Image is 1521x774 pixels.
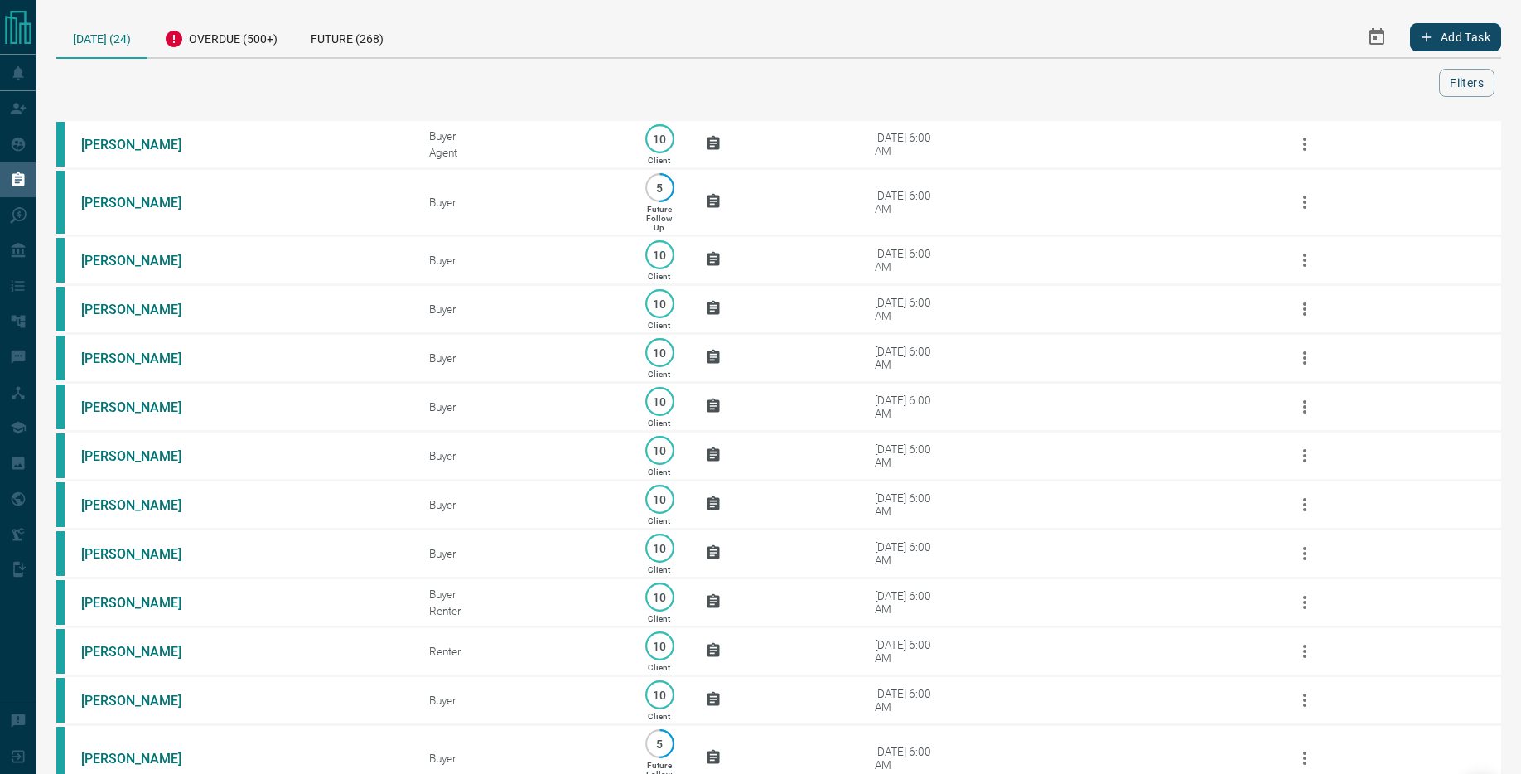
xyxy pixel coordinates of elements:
div: Overdue (500+) [147,17,294,57]
div: [DATE] 6:00 AM [875,638,945,665]
p: 10 [654,133,666,145]
a: [PERSON_NAME] [81,693,205,709]
a: [PERSON_NAME] [81,253,205,268]
p: 5 [654,738,666,750]
div: [DATE] 6:00 AM [875,189,945,215]
div: [DATE] (24) [56,17,147,59]
div: [DATE] 6:00 AM [875,345,945,371]
div: condos.ca [56,385,65,429]
p: Client [648,614,670,623]
a: [PERSON_NAME] [81,137,205,152]
div: Buyer [429,302,613,316]
div: [DATE] 6:00 AM [875,745,945,772]
p: Client [648,565,670,574]
div: Buyer [429,498,613,511]
button: Filters [1439,69,1494,97]
p: 10 [654,493,666,506]
div: [DATE] 6:00 AM [875,296,945,322]
div: condos.ca [56,171,65,234]
div: Buyer [429,588,613,601]
div: Future (268) [294,17,400,57]
div: condos.ca [56,122,65,167]
p: 10 [654,346,666,359]
p: Client [648,156,670,165]
div: Buyer [429,254,613,267]
div: Buyer [429,449,613,462]
div: condos.ca [56,531,65,576]
div: [DATE] 6:00 AM [875,394,945,420]
p: 10 [654,689,666,701]
a: [PERSON_NAME] [81,351,205,366]
div: Buyer [429,129,613,143]
div: Buyer [429,694,613,707]
a: [PERSON_NAME] [81,399,205,415]
button: Add Task [1410,23,1501,51]
p: Client [648,418,670,428]
a: [PERSON_NAME] [81,751,205,767]
div: Agent [429,146,613,159]
a: [PERSON_NAME] [81,497,205,513]
div: Buyer [429,547,613,560]
div: [DATE] 6:00 AM [875,131,945,157]
div: [DATE] 6:00 AM [875,443,945,469]
p: Client [648,663,670,672]
a: [PERSON_NAME] [81,195,205,210]
p: 10 [654,444,666,457]
div: [DATE] 6:00 AM [875,247,945,273]
p: Client [648,467,670,476]
div: Buyer [429,196,613,209]
div: [DATE] 6:00 AM [875,687,945,714]
div: [DATE] 6:00 AM [875,589,945,616]
p: 10 [654,542,666,554]
a: [PERSON_NAME] [81,595,205,611]
p: Client [648,712,670,721]
div: Renter [429,604,613,617]
p: 10 [654,395,666,408]
div: Buyer [429,400,613,414]
div: Buyer [429,351,613,365]
p: 5 [654,181,666,194]
a: [PERSON_NAME] [81,448,205,464]
p: 10 [654,591,666,603]
p: Client [648,321,670,330]
p: Client [648,516,670,525]
div: condos.ca [56,287,65,331]
a: [PERSON_NAME] [81,546,205,562]
div: condos.ca [56,580,65,625]
div: condos.ca [56,629,65,674]
div: condos.ca [56,482,65,527]
button: Select Date Range [1357,17,1397,57]
div: condos.ca [56,336,65,380]
div: Renter [429,645,613,658]
p: Client [648,370,670,379]
div: [DATE] 6:00 AM [875,491,945,518]
p: 10 [654,249,666,261]
p: 10 [654,640,666,652]
a: [PERSON_NAME] [81,644,205,660]
p: 10 [654,298,666,310]
a: [PERSON_NAME] [81,302,205,317]
div: condos.ca [56,433,65,478]
p: Future Follow Up [646,205,672,232]
div: Buyer [429,752,613,765]
div: condos.ca [56,238,65,283]
p: Client [648,272,670,281]
div: [DATE] 6:00 AM [875,540,945,567]
div: condos.ca [56,678,65,723]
